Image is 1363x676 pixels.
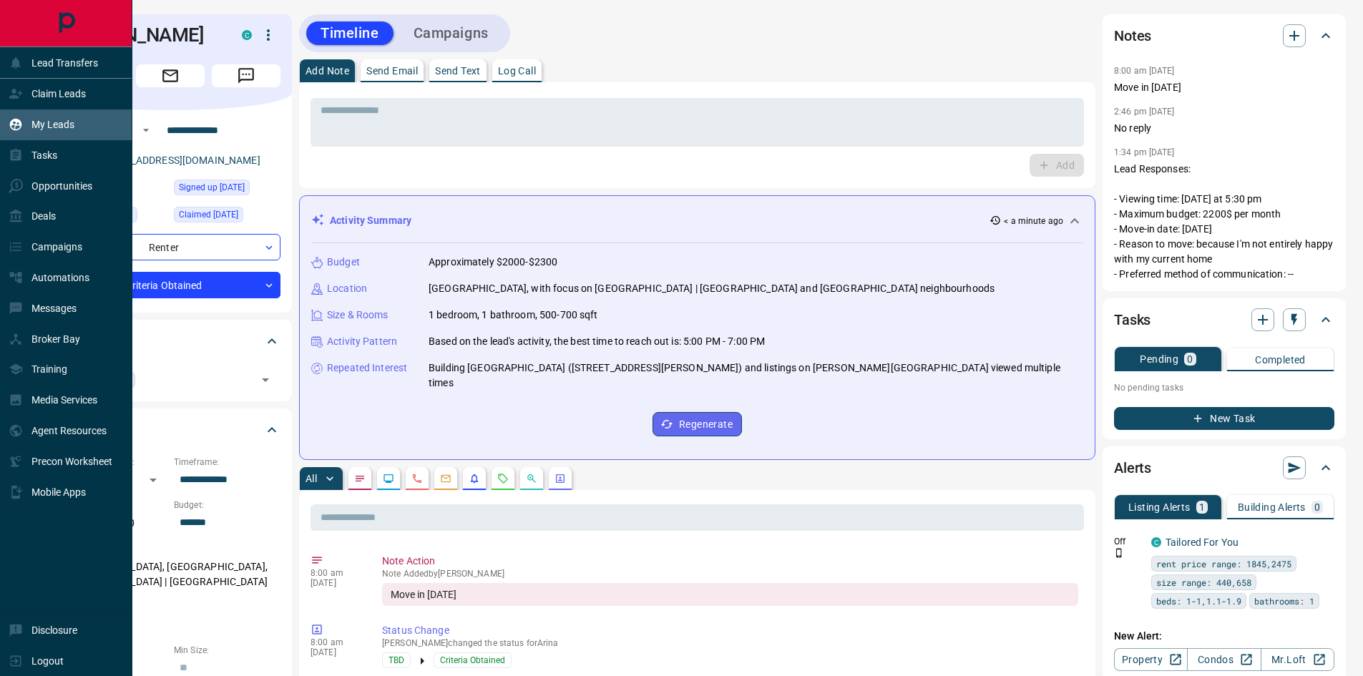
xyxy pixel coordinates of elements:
[389,653,404,667] span: TBD
[1114,107,1175,117] p: 2:46 pm [DATE]
[327,361,407,376] p: Repeated Interest
[440,653,505,667] span: Criteria Obtained
[1114,147,1175,157] p: 1:34 pm [DATE]
[327,255,360,270] p: Budget
[1140,354,1178,364] p: Pending
[174,456,280,469] p: Timeframe:
[174,207,280,227] div: Sat Aug 23 2025
[1114,407,1334,430] button: New Task
[311,207,1083,234] div: Activity Summary< a minute ago
[60,601,280,614] p: Motivation:
[1166,537,1239,548] a: Tailored For You
[330,213,411,228] p: Activity Summary
[137,122,155,139] button: Open
[327,334,397,349] p: Activity Pattern
[1004,215,1063,227] p: < a minute ago
[440,473,451,484] svg: Emails
[306,21,394,45] button: Timeline
[1238,502,1306,512] p: Building Alerts
[1151,537,1161,547] div: condos.ca
[411,473,423,484] svg: Calls
[1114,456,1151,479] h2: Alerts
[1114,303,1334,337] div: Tasks
[1156,575,1251,589] span: size range: 440,658
[1314,502,1320,512] p: 0
[382,554,1078,569] p: Note Action
[1114,548,1124,558] svg: Push Notification Only
[429,308,598,323] p: 1 bedroom, 1 bathroom, 500-700 sqft
[429,255,557,270] p: Approximately $2000-$2300
[311,637,361,647] p: 8:00 am
[311,568,361,578] p: 8:00 am
[174,644,280,657] p: Min Size:
[429,334,765,349] p: Based on the lead's activity, the best time to reach out is: 5:00 PM - 7:00 PM
[174,180,280,200] div: Fri Aug 22 2025
[60,234,280,260] div: Renter
[382,583,1078,606] div: Move in [DATE]
[429,361,1083,391] p: Building [GEOGRAPHIC_DATA] ([STREET_ADDRESS][PERSON_NAME]) and listings on [PERSON_NAME][GEOGRAPH...
[1114,80,1334,95] p: Move in [DATE]
[1114,648,1188,671] a: Property
[1254,594,1314,608] span: bathrooms: 1
[60,413,280,447] div: Criteria
[60,555,280,594] p: [GEOGRAPHIC_DATA], [GEOGRAPHIC_DATA], [GEOGRAPHIC_DATA] | [GEOGRAPHIC_DATA]
[526,473,537,484] svg: Opportunities
[327,308,389,323] p: Size & Rooms
[1156,557,1291,571] span: rent price range: 1845,2475
[60,542,280,555] p: Areas Searched:
[1187,648,1261,671] a: Condos
[555,473,566,484] svg: Agent Actions
[179,207,238,222] span: Claimed [DATE]
[399,21,503,45] button: Campaigns
[1114,19,1334,53] div: Notes
[383,473,394,484] svg: Lead Browsing Activity
[1114,66,1175,76] p: 8:00 am [DATE]
[366,66,418,76] p: Send Email
[1187,354,1193,364] p: 0
[1261,648,1334,671] a: Mr.Loft
[1114,308,1151,331] h2: Tasks
[1128,502,1191,512] p: Listing Alerts
[498,66,536,76] p: Log Call
[429,281,995,296] p: [GEOGRAPHIC_DATA], with focus on [GEOGRAPHIC_DATA] | [GEOGRAPHIC_DATA] and [GEOGRAPHIC_DATA] neig...
[242,30,252,40] div: condos.ca
[1114,162,1334,282] p: Lead Responses: - Viewing time: [DATE] at 5:30 pm - Maximum budget: 2200$ per month - Move-in dat...
[311,578,361,588] p: [DATE]
[1114,377,1334,398] p: No pending tasks
[327,281,367,296] p: Location
[255,370,275,390] button: Open
[435,66,481,76] p: Send Text
[136,64,205,87] span: Email
[60,272,280,298] div: Criteria Obtained
[99,155,260,166] a: [EMAIL_ADDRESS][DOMAIN_NAME]
[1114,535,1143,548] p: Off
[1114,24,1151,47] h2: Notes
[354,473,366,484] svg: Notes
[469,473,480,484] svg: Listing Alerts
[382,623,1078,638] p: Status Change
[174,499,280,511] p: Budget:
[179,180,245,195] span: Signed up [DATE]
[497,473,509,484] svg: Requests
[1114,451,1334,485] div: Alerts
[311,647,361,657] p: [DATE]
[212,64,280,87] span: Message
[653,412,742,436] button: Regenerate
[382,569,1078,579] p: Note Added by [PERSON_NAME]
[1199,502,1205,512] p: 1
[306,474,317,484] p: All
[306,66,349,76] p: Add Note
[1255,355,1306,365] p: Completed
[60,24,220,46] h1: [PERSON_NAME]
[382,638,1078,648] p: [PERSON_NAME] changed the status for Arina
[1114,121,1334,136] p: No reply
[1114,629,1334,644] p: New Alert:
[1156,594,1241,608] span: beds: 1-1,1.1-1.9
[60,324,280,358] div: Tags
